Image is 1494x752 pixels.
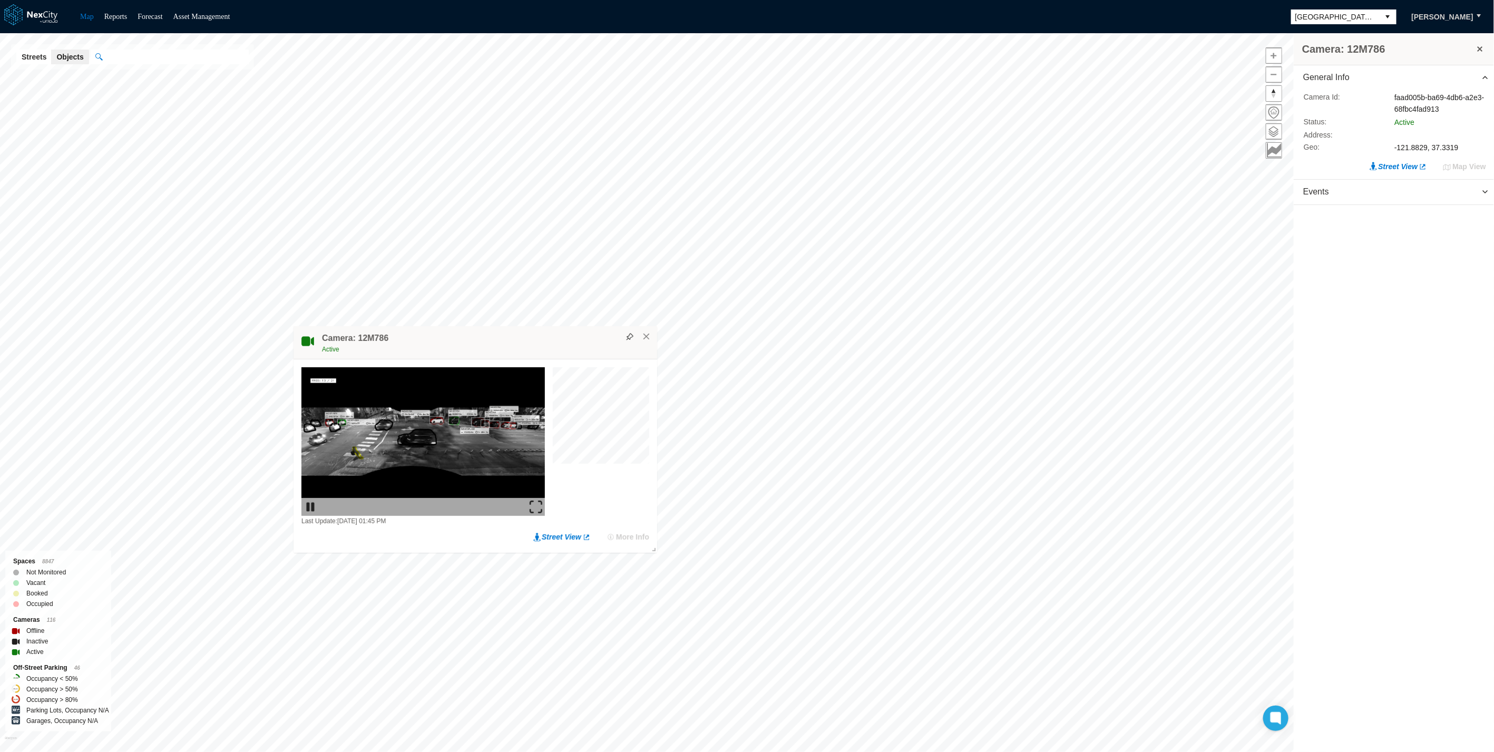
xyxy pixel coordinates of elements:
[1378,161,1418,172] span: Street View
[26,626,44,636] label: Offline
[1266,142,1282,159] button: Key metrics
[13,614,103,626] div: Cameras
[26,588,48,599] label: Booked
[1304,116,1379,128] label: Status :
[1394,118,1414,126] span: Active
[301,516,545,526] div: Last Update: [DATE] 01:45 PM
[1266,66,1282,83] button: Zoom out
[301,367,545,516] img: video
[1266,86,1282,101] span: Reset bearing to north
[530,501,542,513] img: expand
[26,599,53,609] label: Occupied
[1303,72,1350,84] span: General Info
[1401,8,1485,26] button: [PERSON_NAME]
[26,567,66,578] label: Not Monitored
[26,636,48,647] label: Inactive
[26,695,78,705] label: Occupancy > 80%
[1266,123,1282,140] button: Layers management
[13,556,103,567] div: Spaces
[173,13,230,21] a: Asset Management
[533,532,591,542] a: Street View
[1304,142,1379,153] label: Geo :
[304,501,317,513] img: play
[1266,85,1282,102] button: Reset bearing to north
[26,578,45,588] label: Vacant
[1295,12,1375,22] span: [GEOGRAPHIC_DATA][PERSON_NAME]
[1266,104,1282,121] button: Home
[1370,161,1427,172] a: Street View
[47,617,56,623] span: 116
[26,716,98,726] label: Garages, Occupancy N/A
[80,13,94,21] a: Map
[626,333,633,340] img: svg%3e
[74,665,80,671] span: 46
[1304,92,1379,115] label: Camera Id :
[13,662,103,673] div: Off-Street Parking
[26,647,44,657] label: Active
[1303,186,1329,198] span: Events
[1394,92,1486,115] div: faad005b-ba69-4db6-a2e3-68fbc4fad913
[5,737,17,749] a: Mapbox homepage
[22,52,46,62] span: Streets
[26,673,78,684] label: Occupancy < 50%
[16,50,52,64] button: Streets
[104,13,128,21] a: Reports
[553,367,655,470] canvas: Map
[542,532,581,542] span: Street View
[642,332,651,341] button: Close popup
[56,52,83,62] span: Objects
[1394,142,1486,153] div: -121.8829, 37.3319
[138,13,162,21] a: Forecast
[1304,130,1379,140] label: Address :
[1380,9,1397,24] button: select
[1266,47,1282,64] button: Zoom in
[322,333,388,344] h4: Camera: 12M786
[322,346,339,353] span: Active
[26,684,78,695] label: Occupancy > 50%
[1266,48,1282,63] span: Zoom in
[1412,12,1473,22] span: [PERSON_NAME]
[26,705,109,716] label: Parking Lots, Occupancy N/A
[42,559,54,564] span: 8847
[1302,42,1475,56] h3: Camera: 12M786
[51,50,89,64] button: Objects
[1266,67,1282,82] span: Zoom out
